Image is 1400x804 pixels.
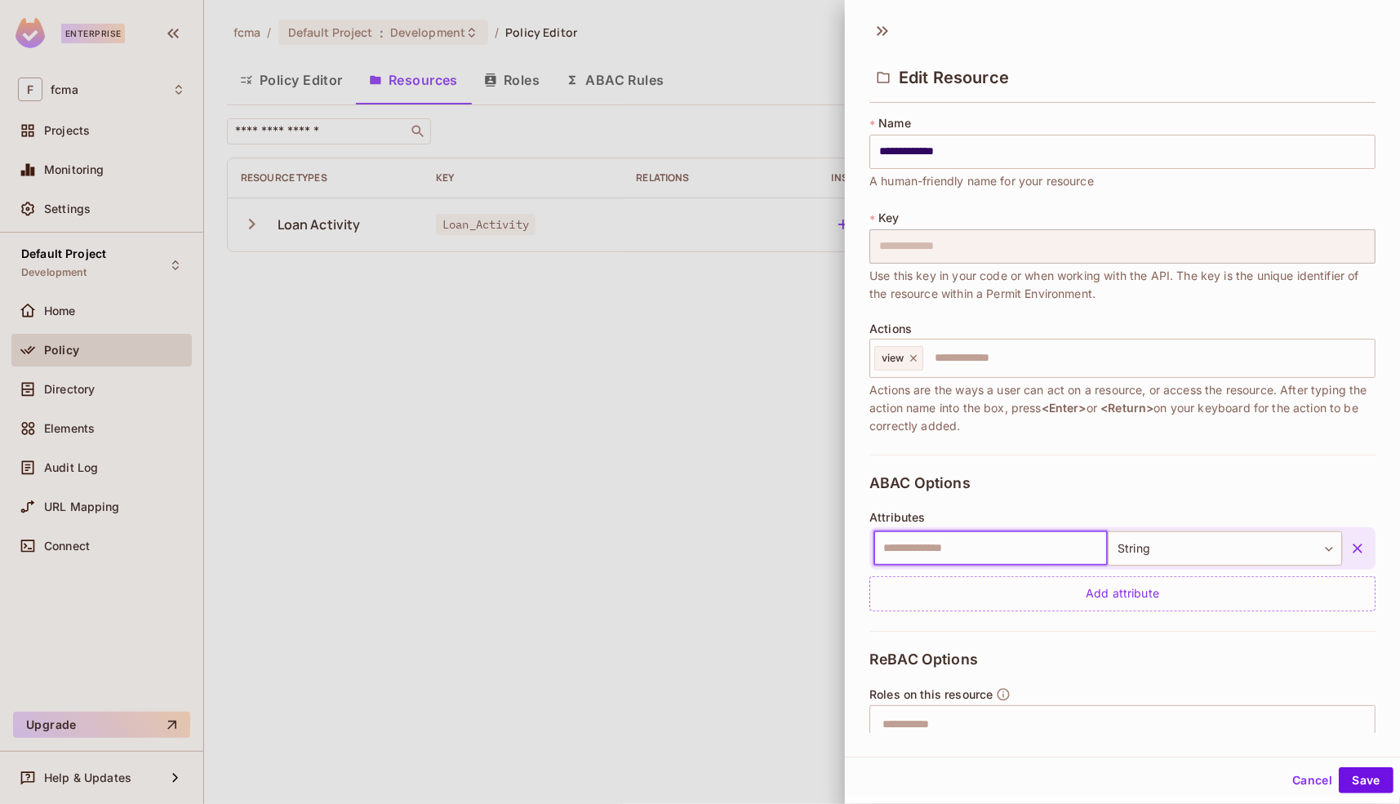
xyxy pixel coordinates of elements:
span: ABAC Options [869,475,971,491]
div: Add attribute [869,576,1376,611]
div: String [1108,531,1342,566]
button: Cancel [1286,767,1339,793]
span: Roles on this resource [869,688,993,701]
span: Edit Resource [899,68,1009,87]
span: A human-friendly name for your resource [869,172,1094,190]
span: ReBAC Options [869,651,978,668]
span: <Enter> [1042,401,1087,415]
span: Key [878,211,899,224]
div: view [874,346,923,371]
span: Name [878,117,911,130]
button: Save [1339,767,1393,793]
span: Attributes [869,511,926,524]
span: view [882,352,904,365]
span: <Return> [1100,401,1153,415]
span: Actions are the ways a user can act on a resource, or access the resource. After typing the actio... [869,381,1376,435]
span: Use this key in your code or when working with the API. The key is the unique identifier of the r... [869,267,1376,303]
span: Actions [869,322,912,335]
